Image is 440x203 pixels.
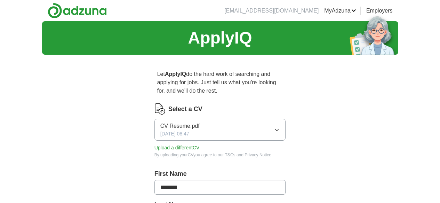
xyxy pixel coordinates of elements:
[324,7,356,15] a: MyAdzuna
[224,7,319,15] li: [EMAIL_ADDRESS][DOMAIN_NAME]
[154,144,200,151] button: Upload a differentCV
[165,71,186,77] strong: ApplyIQ
[154,119,286,141] button: CV Resume.pdf[DATE] 08:47
[154,103,166,115] img: CV Icon
[154,152,286,158] div: By uploading your CV you agree to our and .
[366,7,393,15] a: Employers
[245,153,271,157] a: Privacy Notice
[154,67,286,98] p: Let do the hard work of searching and applying for jobs. Just tell us what you're looking for, an...
[168,104,202,114] label: Select a CV
[225,153,235,157] a: T&Cs
[48,3,107,18] img: Adzuna logo
[188,25,252,50] h1: ApplyIQ
[160,130,189,138] span: [DATE] 08:47
[154,169,286,179] label: First Name
[160,122,200,130] span: CV Resume.pdf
